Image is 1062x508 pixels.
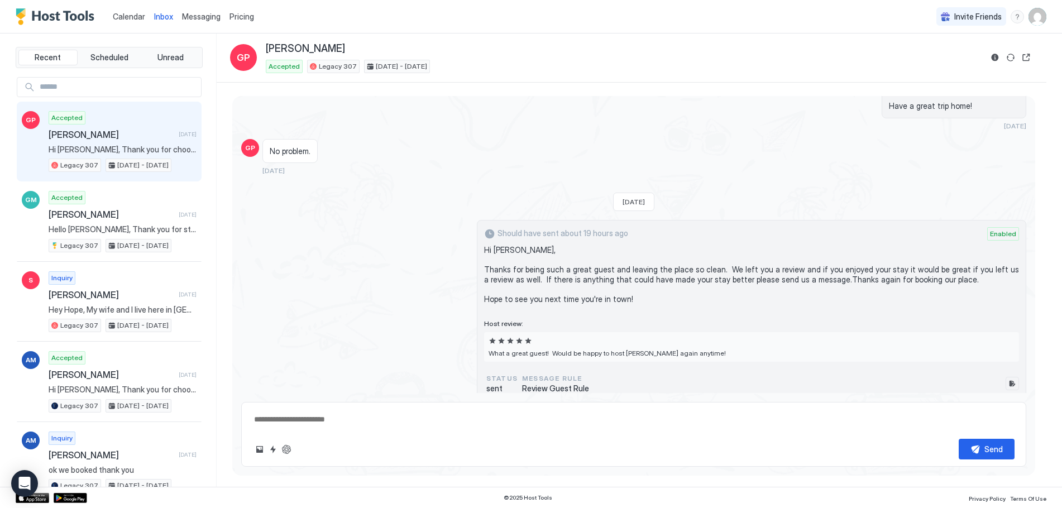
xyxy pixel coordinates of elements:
[113,11,145,22] a: Calendar
[497,228,628,238] span: Should have sent about 19 hours ago
[959,439,1015,459] button: Send
[266,42,345,55] span: [PERSON_NAME]
[484,319,1019,328] span: Host review:
[504,494,552,501] span: © 2025 Host Tools
[49,224,197,234] span: Hello [PERSON_NAME], Thank you for staying with us! Your check out will be [DATE] at 10AM. -Pleas...
[28,275,33,285] span: S
[113,12,145,21] span: Calendar
[179,211,197,218] span: [DATE]
[1020,51,1033,64] button: Open reservation
[319,61,357,71] span: Legacy 307
[26,435,36,445] span: AM
[117,241,169,251] span: [DATE] - [DATE]
[179,131,197,138] span: [DATE]
[49,289,174,300] span: [PERSON_NAME]
[117,320,169,330] span: [DATE] - [DATE]
[26,355,36,365] span: AM
[49,385,197,395] span: Hi [PERSON_NAME], Thank you for choosing us for your stay! We are thrilled to be hosting you star...
[182,12,221,21] span: Messaging
[486,384,518,394] span: sent
[253,443,266,456] button: Upload image
[117,481,169,491] span: [DATE] - [DATE]
[990,229,1016,239] span: Enabled
[60,481,98,491] span: Legacy 307
[49,305,197,315] span: Hey Hope, My wife and I live here in [GEOGRAPHIC_DATA] and are considering buying a condo in lega...
[49,209,174,220] span: [PERSON_NAME]
[90,52,128,63] span: Scheduled
[16,8,99,25] a: Host Tools Logo
[60,160,98,170] span: Legacy 307
[269,61,300,71] span: Accepted
[80,50,139,65] button: Scheduled
[969,495,1006,502] span: Privacy Policy
[18,50,78,65] button: Recent
[1004,122,1026,130] span: [DATE]
[988,51,1002,64] button: Reservation information
[1010,495,1046,502] span: Terms Of Use
[51,433,73,443] span: Inquiry
[262,166,285,175] span: [DATE]
[49,369,174,380] span: [PERSON_NAME]
[954,12,1002,22] span: Invite Friends
[245,143,255,153] span: GP
[266,443,280,456] button: Quick reply
[60,401,98,411] span: Legacy 307
[484,245,1019,304] span: Hi [PERSON_NAME], Thanks for being such a great guest and leaving the place so clean. We left you...
[49,465,197,475] span: ok we booked thank you
[11,470,38,497] div: Open Intercom Messenger
[270,146,310,156] span: No problem.
[179,371,197,378] span: [DATE]
[35,78,201,97] input: Input Field
[54,493,87,503] a: Google Play Store
[1004,51,1017,64] button: Sync reservation
[16,47,203,68] div: tab-group
[60,320,98,330] span: Legacy 307
[49,449,174,461] span: [PERSON_NAME]
[1007,378,1018,389] button: Edit rule
[229,12,254,22] span: Pricing
[623,198,645,206] span: [DATE]
[179,291,197,298] span: [DATE]
[49,129,174,140] span: [PERSON_NAME]
[16,493,49,503] a: App Store
[51,353,83,363] span: Accepted
[154,12,173,21] span: Inbox
[157,52,184,63] span: Unread
[1028,8,1046,26] div: User profile
[51,113,83,123] span: Accepted
[26,115,36,125] span: GP
[182,11,221,22] a: Messaging
[1010,492,1046,504] a: Terms Of Use
[280,443,293,456] button: ChatGPT Auto Reply
[51,193,83,203] span: Accepted
[1011,10,1024,23] div: menu
[984,443,1003,455] div: Send
[486,373,518,384] span: status
[154,11,173,22] a: Inbox
[489,349,1015,357] span: What a great guest! Would be happy to host [PERSON_NAME] again anytime!
[25,195,37,205] span: GM
[141,50,200,65] button: Unread
[522,384,589,394] span: Review Guest Rule
[117,160,169,170] span: [DATE] - [DATE]
[35,52,61,63] span: Recent
[376,61,427,71] span: [DATE] - [DATE]
[49,145,197,155] span: Hi [PERSON_NAME], Thank you for choosing us for your stay! We are thrilled to be hosting you star...
[60,241,98,251] span: Legacy 307
[237,51,250,64] span: GP
[179,451,197,458] span: [DATE]
[522,373,589,384] span: Message Rule
[117,401,169,411] span: [DATE] - [DATE]
[969,492,1006,504] a: Privacy Policy
[51,273,73,283] span: Inquiry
